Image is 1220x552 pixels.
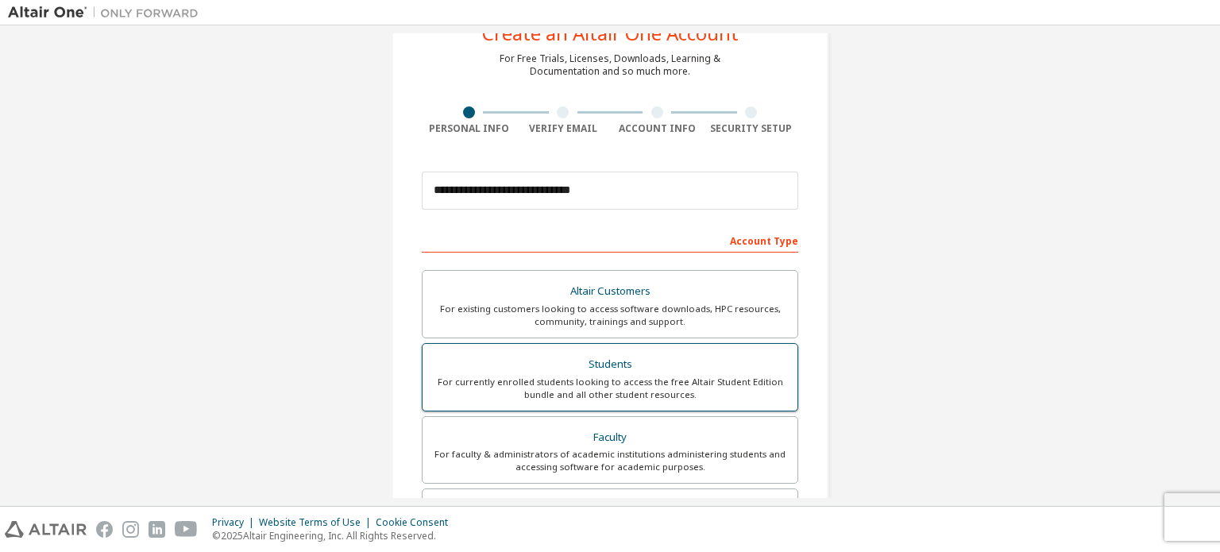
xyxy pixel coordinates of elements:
div: Website Terms of Use [259,516,376,529]
div: Account Type [422,227,798,253]
div: Verify Email [516,122,611,135]
div: Account Info [610,122,705,135]
div: Security Setup [705,122,799,135]
div: Personal Info [422,122,516,135]
img: Altair One [8,5,207,21]
img: altair_logo.svg [5,521,87,538]
div: Privacy [212,516,259,529]
img: linkedin.svg [149,521,165,538]
div: Students [432,353,788,376]
div: For Free Trials, Licenses, Downloads, Learning & Documentation and so much more. [500,52,720,78]
img: youtube.svg [175,521,198,538]
div: For currently enrolled students looking to access the free Altair Student Edition bundle and all ... [432,376,788,401]
div: Faculty [432,427,788,449]
div: For faculty & administrators of academic institutions administering students and accessing softwa... [432,448,788,473]
img: instagram.svg [122,521,139,538]
p: © 2025 Altair Engineering, Inc. All Rights Reserved. [212,529,457,542]
div: Create an Altair One Account [482,24,739,43]
div: Cookie Consent [376,516,457,529]
div: Altair Customers [432,280,788,303]
div: For existing customers looking to access software downloads, HPC resources, community, trainings ... [432,303,788,328]
img: facebook.svg [96,521,113,538]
